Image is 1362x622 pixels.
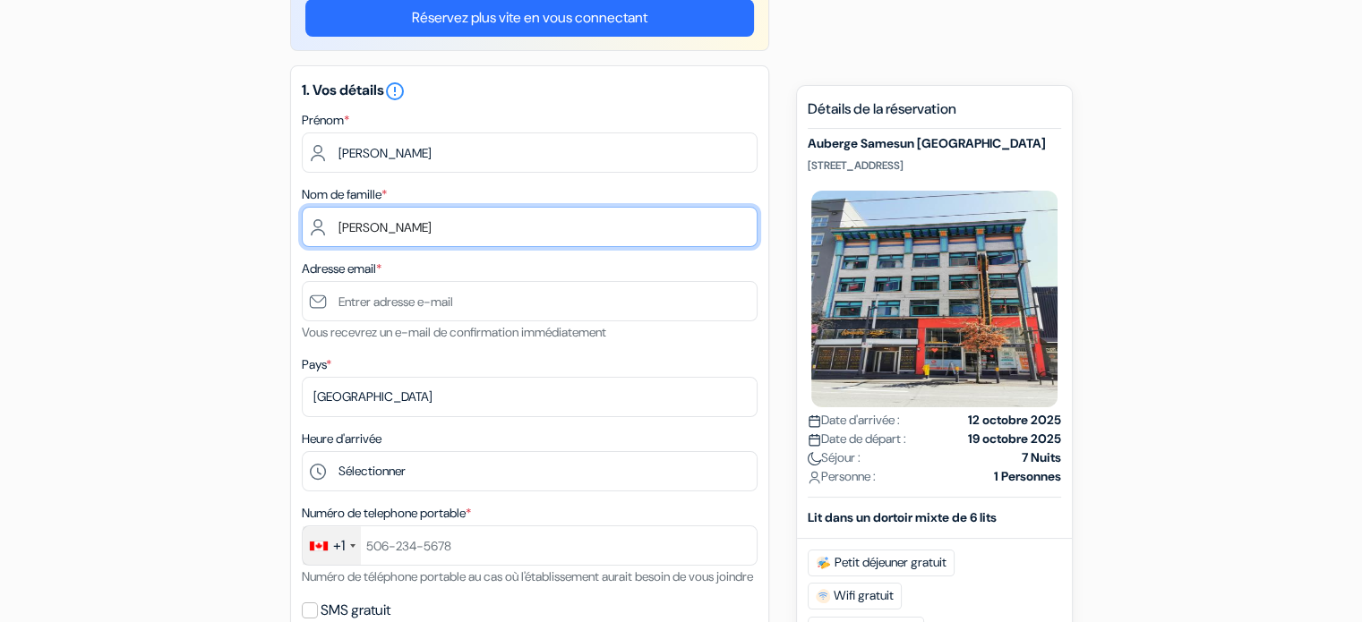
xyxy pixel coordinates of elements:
img: free_wifi.svg [816,589,830,603]
label: Adresse email [302,260,381,278]
h5: Détails de la réservation [808,100,1061,129]
strong: 1 Personnes [994,467,1061,486]
label: Heure d'arrivée [302,430,381,448]
label: Numéro de telephone portable [302,504,471,523]
input: 506-234-5678 [302,525,758,566]
p: [STREET_ADDRESS] [808,158,1061,173]
i: error_outline [384,81,406,102]
label: Prénom [302,111,349,130]
small: Vous recevrez un e-mail de confirmation immédiatement [302,324,606,340]
label: Pays [302,355,331,374]
div: +1 [333,535,345,557]
input: Entrez votre prénom [302,132,758,173]
div: Canada: +1 [303,526,361,565]
img: calendar.svg [808,414,821,428]
span: Séjour : [808,448,861,467]
small: Numéro de téléphone portable au cas où l'établissement aurait besoin de vous joindre [302,568,753,584]
img: free_breakfast.svg [816,556,831,570]
span: Personne : [808,467,876,486]
img: moon.svg [808,452,821,465]
span: Wifi gratuit [808,583,902,609]
a: error_outline [384,81,406,99]
strong: 19 octobre 2025 [968,430,1061,448]
img: calendar.svg [808,433,821,447]
span: Petit déjeuner gratuit [808,550,955,576]
b: Lit dans un dortoir mixte de 6 lits [808,509,997,525]
h5: Auberge Samesun [GEOGRAPHIC_DATA] [808,136,1061,151]
label: Nom de famille [302,185,387,204]
strong: 7 Nuits [1022,448,1061,467]
span: Date d'arrivée : [808,411,900,430]
h5: 1. Vos détails [302,81,758,102]
input: Entrer le nom de famille [302,207,758,247]
span: Date de départ : [808,430,906,448]
input: Entrer adresse e-mail [302,281,758,321]
strong: 12 octobre 2025 [968,411,1061,430]
img: user_icon.svg [808,471,821,484]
